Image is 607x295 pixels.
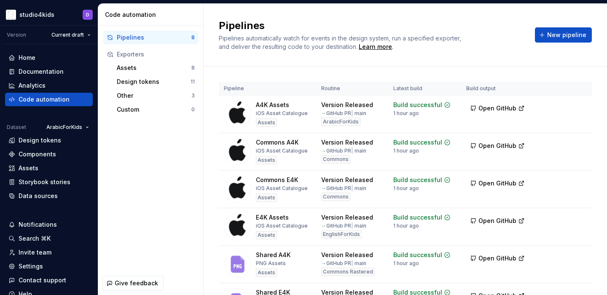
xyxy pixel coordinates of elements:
[256,110,308,117] div: iOS Asset Catalogue
[321,101,373,109] div: Version Released
[321,176,373,184] div: Version Released
[359,43,392,51] a: Learn more
[351,147,353,154] span: |
[321,110,366,117] div: → GitHub PR main
[19,248,51,257] div: Invite team
[256,260,286,267] div: PNG Assets
[388,82,461,96] th: Latest build
[7,124,26,131] div: Dataset
[19,178,70,186] div: Storybook stories
[86,11,89,18] div: D
[219,82,316,96] th: Pipeline
[535,27,592,43] button: New pipeline
[478,142,516,150] span: Open GitHub
[256,231,277,239] div: Assets
[19,192,58,200] div: Data sources
[466,256,529,263] a: Open GitHub
[43,121,93,133] button: ArabicForKids
[321,251,373,259] div: Version Released
[321,268,375,276] div: Commons Rastered
[6,10,16,20] img: f1dd3a2a-5342-4756-bcfa-e9eec4c7fc0d.png
[351,110,353,116] span: |
[191,64,195,71] div: 8
[19,136,61,145] div: Design tokens
[5,147,93,161] a: Components
[5,189,93,203] a: Data sources
[393,185,419,192] div: 1 hour ago
[19,11,54,19] div: studio4kids
[5,218,93,231] button: Notifications
[393,138,442,147] div: Build successful
[5,274,93,287] button: Contact support
[117,50,195,59] div: Exporters
[321,185,366,192] div: → GitHub PR main
[393,260,419,267] div: 1 hour ago
[191,34,195,41] div: 8
[7,32,26,38] div: Version
[478,217,516,225] span: Open GitHub
[256,185,308,192] div: iOS Asset Catalogue
[256,193,277,202] div: Assets
[466,143,529,150] a: Open GitHub
[256,251,290,259] div: Shared A4K
[351,260,353,266] span: |
[2,5,96,24] button: studio4kidsD
[117,78,191,86] div: Design tokens
[113,89,198,102] button: Other3
[19,150,56,158] div: Components
[5,246,93,259] a: Invite team
[46,124,82,131] span: ArabicForKids
[478,254,516,263] span: Open GitHub
[256,213,289,222] div: E4K Assets
[19,220,57,229] div: Notifications
[19,67,64,76] div: Documentation
[466,176,529,191] button: Open GitHub
[321,147,366,154] div: → GitHub PR main
[19,262,43,271] div: Settings
[256,138,298,147] div: Commons A4K
[117,105,191,114] div: Custom
[19,164,38,172] div: Assets
[113,61,198,75] a: Assets8
[321,118,360,126] div: ArabicForKids
[466,101,529,116] button: Open GitHub
[393,223,419,229] div: 1 hour ago
[5,65,93,78] a: Documentation
[5,93,93,106] a: Code automation
[51,32,84,38] span: Current draft
[321,155,350,164] div: Commons
[5,175,93,189] a: Storybook stories
[256,147,308,154] div: iOS Asset Catalogue
[393,147,419,154] div: 1 hour ago
[103,31,198,44] a: Pipelines8
[113,75,198,88] a: Design tokens11
[5,79,93,92] a: Analytics
[48,29,94,41] button: Current draft
[466,106,529,113] a: Open GitHub
[466,213,529,228] button: Open GitHub
[466,251,529,266] button: Open GitHub
[393,110,419,117] div: 1 hour ago
[5,51,93,64] a: Home
[219,35,463,50] span: Pipelines automatically watch for events in the design system, run a specified exporter, and deli...
[321,213,373,222] div: Version Released
[117,33,191,42] div: Pipelines
[547,31,586,39] span: New pipeline
[113,103,198,116] button: Custom0
[316,82,389,96] th: Routine
[351,223,353,229] span: |
[393,101,442,109] div: Build successful
[256,268,277,277] div: Assets
[466,138,529,153] button: Open GitHub
[461,82,534,96] th: Build output
[219,19,525,32] h2: Pipelines
[117,91,191,100] div: Other
[191,106,195,113] div: 0
[19,276,66,284] div: Contact support
[321,260,366,267] div: → GitHub PR main
[393,251,442,259] div: Build successful
[478,104,516,113] span: Open GitHub
[466,181,529,188] a: Open GitHub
